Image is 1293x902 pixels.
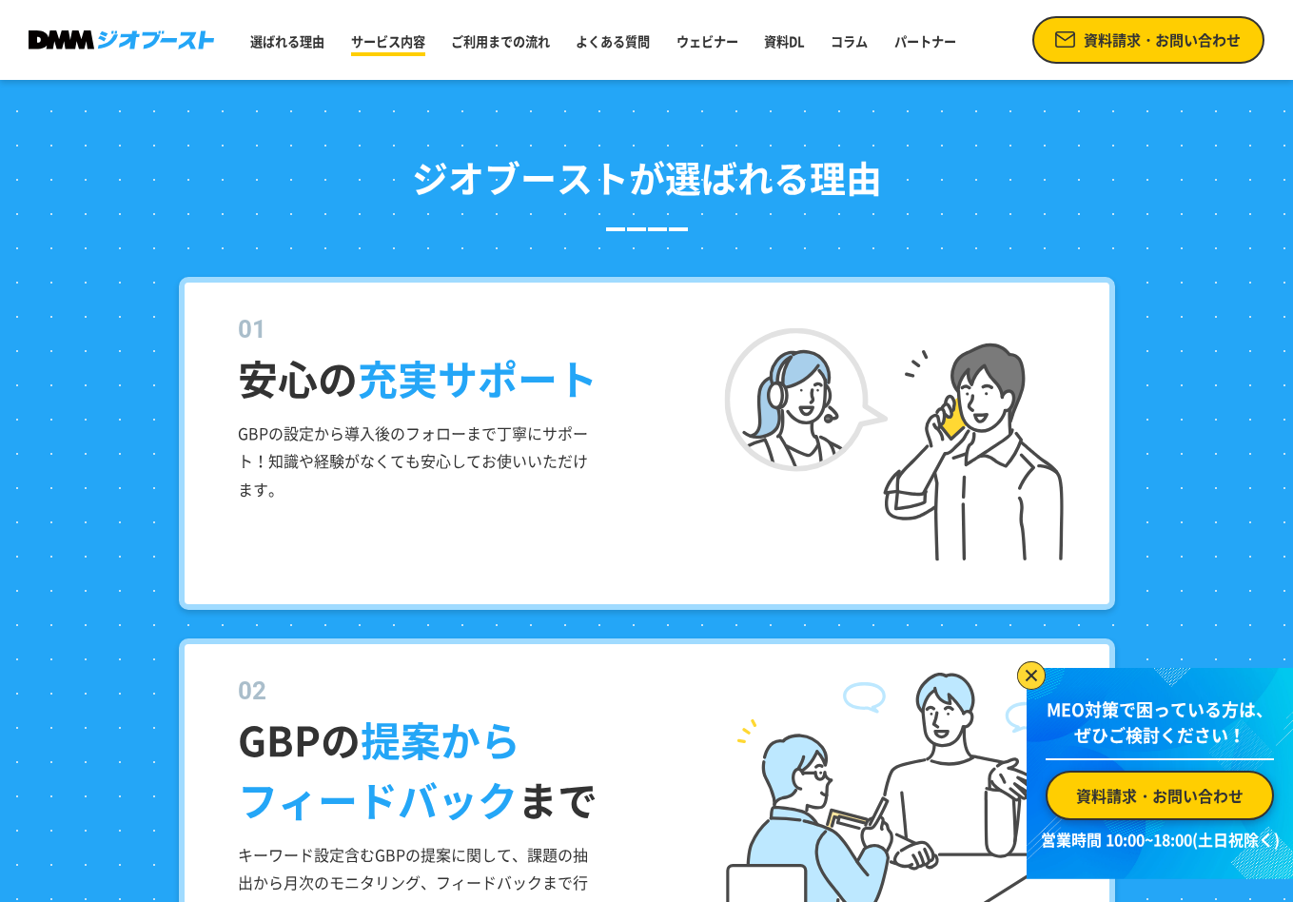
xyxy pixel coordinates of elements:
a: コラム [823,25,875,58]
dt: GBPの まで [238,673,1082,830]
p: MEO対策で困っている方は、 ぜひご検討ください！ [1046,696,1274,760]
a: 資料請求・お問い合わせ [1046,771,1274,820]
dt: 安心の [238,311,1082,408]
span: 提案から フィードバック [238,710,520,829]
img: バナーを閉じる [1017,661,1046,690]
p: 営業時間 10:00~18:00(土日祝除く) [1038,828,1282,851]
span: 資料請求・お問い合わせ [1076,784,1244,807]
a: サービス内容 [343,25,433,58]
a: ご利用までの流れ [443,25,558,58]
p: GBPの設定から導入後のフォローまで丁寧にサポート！知識や経験がなくても安心してお使いいただけます。 [238,420,595,504]
a: パートナー [887,25,964,58]
a: ウェビナー [669,25,746,58]
a: 資料DL [756,25,813,58]
span: 資料請求・お問い合わせ [1084,29,1241,51]
a: 選ばれる理由 [243,25,332,58]
img: DMMジオブースト [29,30,214,50]
a: よくある質問 [568,25,657,58]
a: 資料請求・お問い合わせ [1032,16,1264,65]
span: 充実サポート [358,348,598,407]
